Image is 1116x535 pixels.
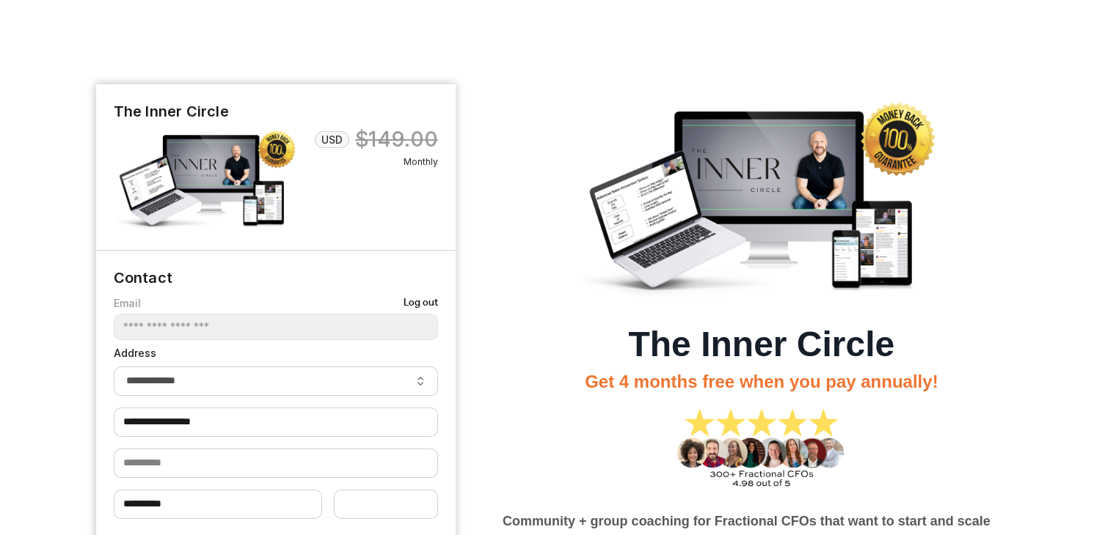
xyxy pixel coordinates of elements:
span: USD [321,133,343,147]
label: Address [114,346,439,361]
h4: The Inner Circle [114,102,439,121]
span: Get 4 months free when you pay annually! [585,372,938,391]
h1: The Inner Circle [503,323,1021,366]
pds-button: Log out [404,296,438,311]
img: 87d2c62-f66f-6753-08f5-caa413f672e_66fe2831-b063-435f-94cd-8b5a59888c9c.png [671,399,851,500]
span: Monthly [313,155,438,169]
legend: Contact [114,251,172,287]
span: $149.00 [355,127,438,152]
